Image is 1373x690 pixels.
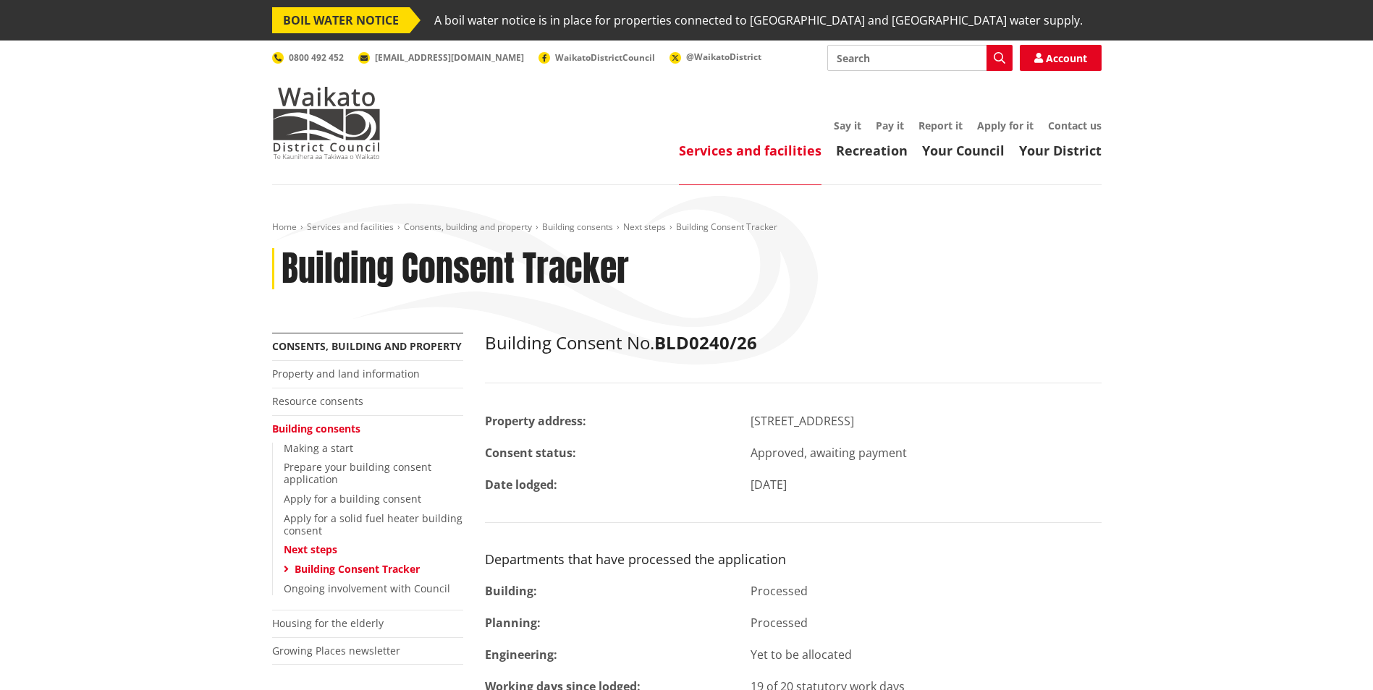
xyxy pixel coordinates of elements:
[485,583,537,599] strong: Building:
[284,542,337,556] a: Next steps
[272,51,344,64] a: 0800 492 452
[740,444,1112,461] div: Approved, awaiting payment
[404,221,532,233] a: Consents, building and property
[876,119,904,132] a: Pay it
[676,221,777,233] span: Building Consent Tracker
[272,7,410,33] span: BOIL WATER NOTICE
[284,441,353,455] a: Making a start
[669,51,761,63] a: @WaikatoDistrict
[686,51,761,63] span: @WaikatoDistrict
[375,51,524,64] span: [EMAIL_ADDRESS][DOMAIN_NAME]
[1019,142,1102,159] a: Your District
[740,646,1112,663] div: Yet to be allocated
[679,142,821,159] a: Services and facilities
[542,221,613,233] a: Building consents
[272,339,462,353] a: Consents, building and property
[740,412,1112,430] div: [STREET_ADDRESS]
[307,221,394,233] a: Services and facilities
[289,51,344,64] span: 0800 492 452
[836,142,908,159] a: Recreation
[623,221,666,233] a: Next steps
[555,51,655,64] span: WaikatoDistrictCouncil
[284,582,450,595] a: Ongoing involvement with Council
[358,51,524,64] a: [EMAIL_ADDRESS][DOMAIN_NAME]
[272,221,1102,234] nav: breadcrumb
[284,460,431,486] a: Prepare your building consent application
[1048,119,1102,132] a: Contact us
[295,562,420,576] a: Building Consent Tracker
[272,87,381,159] img: Waikato District Council - Te Kaunihera aa Takiwaa o Waikato
[272,221,297,233] a: Home
[485,477,557,493] strong: Date lodged:
[918,119,963,132] a: Report it
[977,119,1034,132] a: Apply for it
[740,614,1112,631] div: Processed
[1020,45,1102,71] a: Account
[485,413,586,429] strong: Property address:
[1306,629,1359,681] iframe: Messenger Launcher
[272,422,360,435] a: Building consents
[485,615,541,631] strong: Planning:
[485,445,576,461] strong: Consent status:
[272,367,420,380] a: Property and land information
[922,142,1005,159] a: Your Council
[284,511,462,537] a: Apply for a solid fuel heater building consent​
[485,552,1102,568] h3: Departments that have processed the application
[740,476,1112,493] div: [DATE]
[272,644,400,657] a: Growing Places newsletter
[272,616,384,630] a: Housing for the elderly
[538,51,655,64] a: WaikatoDistrictCouncil
[654,331,757,354] strong: BLD0240/26
[434,7,1083,33] span: A boil water notice is in place for properties connected to [GEOGRAPHIC_DATA] and [GEOGRAPHIC_DAT...
[740,582,1112,600] div: Processed
[272,394,363,408] a: Resource consents
[827,45,1013,71] input: Search input
[284,492,421,506] a: Apply for a building consent
[282,248,629,290] h1: Building Consent Tracker
[485,647,557,663] strong: Engineering:
[485,333,1102,354] h2: Building Consent No.
[834,119,861,132] a: Say it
